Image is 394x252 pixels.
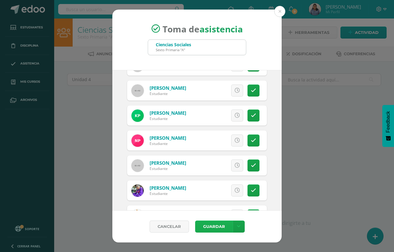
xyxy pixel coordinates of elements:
[131,159,144,172] img: 60x60
[150,116,186,121] div: Estudiante
[148,40,246,55] input: Busca un grado o sección aquí...
[131,184,144,197] img: e4ae573b2026c918ce2bdb23c24a7937.png
[150,221,189,233] a: Cancelar
[131,134,144,147] img: 0e53a5dff36aa7dd38678fb4182e0009.png
[195,221,233,233] button: Guardar
[382,105,394,147] button: Feedback - Mostrar encuesta
[150,166,186,171] div: Estudiante
[274,6,285,17] button: Close (Esc)
[156,42,191,48] div: Ciencias Sociales
[150,191,186,196] div: Estudiante
[150,135,186,141] a: [PERSON_NAME]
[150,91,186,96] div: Estudiante
[131,109,144,122] img: 367300892515a1087c0f4d16d72b124e.png
[385,111,391,133] span: Feedback
[150,210,186,216] a: [PERSON_NAME]
[131,209,144,222] img: 812c919eac91c82b9acb2c2fec633560.png
[199,23,243,35] strong: asistencia
[150,141,186,146] div: Estudiante
[131,85,144,97] img: 60x60
[150,85,186,91] a: [PERSON_NAME]
[150,110,186,116] a: [PERSON_NAME]
[150,185,186,191] a: [PERSON_NAME]
[163,23,243,35] span: Toma de
[150,160,186,166] a: [PERSON_NAME]
[156,48,191,52] div: Sexto Primaria "A"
